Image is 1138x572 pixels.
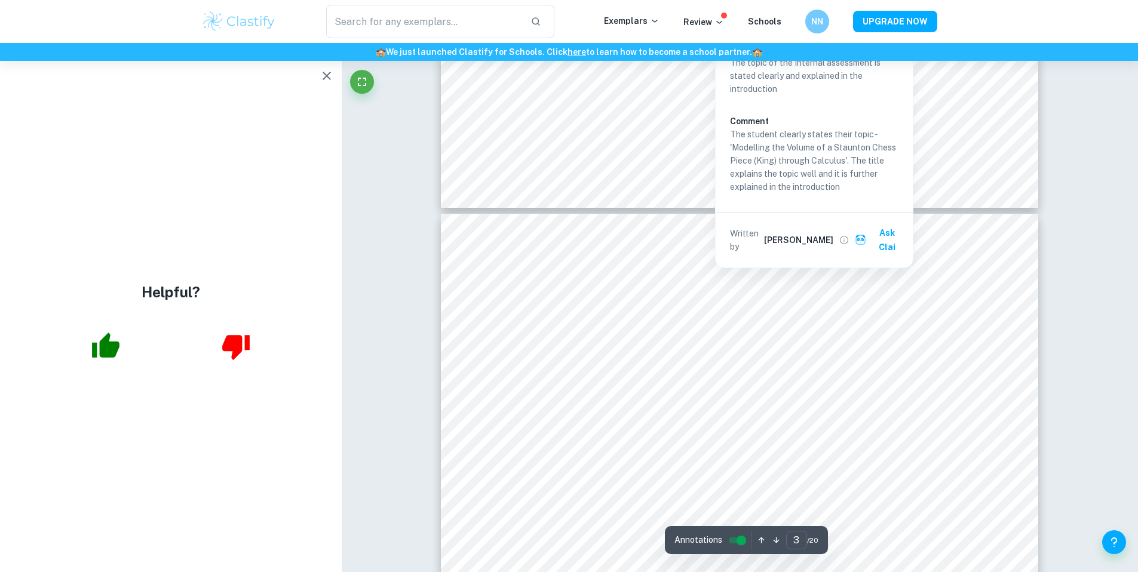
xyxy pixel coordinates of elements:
p: Review [683,16,724,29]
a: Schools [748,17,781,26]
h6: [PERSON_NAME] [764,233,833,247]
p: The student clearly states their topic - 'Modelling the Volume of a Staunton Chess Piece (King) t... [730,128,898,193]
p: The topic of the Internal assessment is stated clearly and explained in the introduction [730,56,898,96]
h6: We just launched Clastify for Schools. Click to learn how to become a school partner. [2,45,1136,59]
input: Search for any exemplars... [326,5,522,38]
button: UPGRADE NOW [853,11,937,32]
span: 🏫 [376,47,386,57]
span: 🏫 [752,47,762,57]
a: here [568,47,586,57]
p: Exemplars [604,14,660,27]
button: Fullscreen [350,70,374,94]
button: View full profile [836,232,852,248]
h6: NN [810,15,824,28]
img: clai.svg [855,234,866,245]
span: / 20 [807,535,818,546]
h6: Comment [730,115,898,128]
button: Ask Clai [852,222,907,258]
p: Written by [730,227,762,253]
span: Annotations [674,534,722,546]
button: NN [805,10,829,33]
button: Help and Feedback [1102,530,1126,554]
h4: Helpful? [142,281,200,303]
img: Clastify logo [201,10,277,33]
